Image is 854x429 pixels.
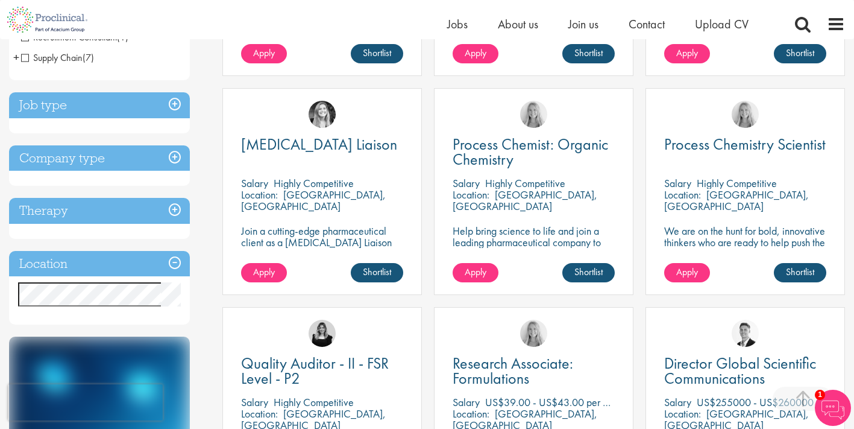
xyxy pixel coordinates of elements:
span: Location: [453,407,489,421]
a: Join us [568,16,598,32]
a: Shortlist [562,44,615,63]
span: Apply [465,265,486,278]
a: [MEDICAL_DATA] Liaison [241,137,403,152]
h3: Company type [9,145,190,171]
h3: Location [9,251,190,277]
a: Jobs [447,16,468,32]
span: Salary [664,176,691,190]
p: Highly Competitive [697,176,777,190]
span: Location: [241,407,278,421]
span: [MEDICAL_DATA] Liaison [241,134,397,154]
p: [GEOGRAPHIC_DATA], [GEOGRAPHIC_DATA] [453,188,597,213]
span: Director Global Scientific Communications [664,353,816,389]
img: Shannon Briggs [732,101,759,128]
span: Salary [664,395,691,409]
img: Manon Fuller [309,101,336,128]
span: Apply [253,46,275,59]
span: Salary [241,176,268,190]
a: Contact [629,16,665,32]
a: Apply [453,263,498,282]
a: Research Associate: Formulations [453,356,615,386]
span: Supply Chain [21,51,94,64]
span: Quality Auditor - II - FSR Level - P2 [241,353,389,389]
a: Process Chemistry Scientist [664,137,826,152]
span: Process Chemistry Scientist [664,134,826,154]
p: Help bring science to life and join a leading pharmaceutical company to play a key role in delive... [453,225,615,282]
span: Research Associate: Formulations [453,353,573,389]
span: Apply [465,46,486,59]
a: Process Chemist: Organic Chemistry [453,137,615,167]
p: [GEOGRAPHIC_DATA], [GEOGRAPHIC_DATA] [664,188,809,213]
span: Location: [453,188,489,202]
span: Salary [453,395,480,409]
a: Apply [241,44,287,63]
p: [GEOGRAPHIC_DATA], [GEOGRAPHIC_DATA] [241,188,386,213]
p: Highly Competitive [485,176,565,190]
span: Process Chemist: Organic Chemistry [453,134,608,170]
span: Location: [241,188,278,202]
a: About us [498,16,538,32]
span: Supply Chain [21,51,83,64]
p: Highly Competitive [274,395,354,409]
span: Location: [664,188,701,202]
img: Molly Colclough [309,320,336,347]
span: Salary [241,395,268,409]
a: Apply [241,263,287,282]
span: Salary [453,176,480,190]
span: + [13,48,19,66]
a: Shortlist [774,44,826,63]
span: Apply [676,46,698,59]
a: Quality Auditor - II - FSR Level - P2 [241,356,403,386]
a: Shortlist [351,263,403,282]
a: Shortlist [774,263,826,282]
span: (7) [83,51,94,64]
p: US$39.00 - US$43.00 per hour [485,395,621,409]
img: Shannon Briggs [520,320,547,347]
img: George Watson [732,320,759,347]
span: Apply [253,265,275,278]
iframe: reCAPTCHA [8,384,163,421]
span: 1 [815,390,825,400]
img: Shannon Briggs [520,101,547,128]
p: Join a cutting-edge pharmaceutical client as a [MEDICAL_DATA] Liaison (PEL) where your precision ... [241,225,403,282]
a: Shortlist [351,44,403,63]
p: We are on the hunt for bold, innovative thinkers who are ready to help push the boundaries of sci... [664,225,826,271]
a: Apply [664,44,710,63]
a: Director Global Scientific Communications [664,356,826,386]
h3: Job type [9,92,190,118]
span: Location: [664,407,701,421]
a: Apply [664,263,710,282]
h3: Therapy [9,198,190,224]
span: Apply [676,265,698,278]
a: Upload CV [695,16,749,32]
p: Highly Competitive [274,176,354,190]
a: Apply [453,44,498,63]
img: Chatbot [815,390,851,426]
a: Shortlist [562,263,615,282]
